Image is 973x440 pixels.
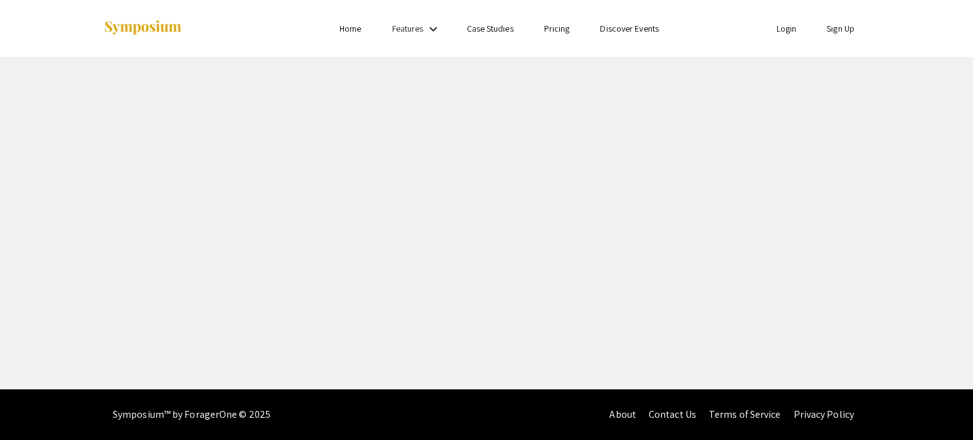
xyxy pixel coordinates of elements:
a: Case Studies [467,23,514,34]
a: Home [340,23,361,34]
mat-icon: Expand Features list [426,22,441,37]
a: Terms of Service [709,408,781,421]
div: Symposium™ by ForagerOne © 2025 [113,389,270,440]
a: Contact Us [649,408,696,421]
a: Discover Events [600,23,659,34]
a: Pricing [544,23,570,34]
a: Features [392,23,424,34]
a: Privacy Policy [794,408,854,421]
a: Sign Up [827,23,855,34]
img: Symposium by ForagerOne [103,20,182,37]
a: About [609,408,636,421]
a: Login [777,23,797,34]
